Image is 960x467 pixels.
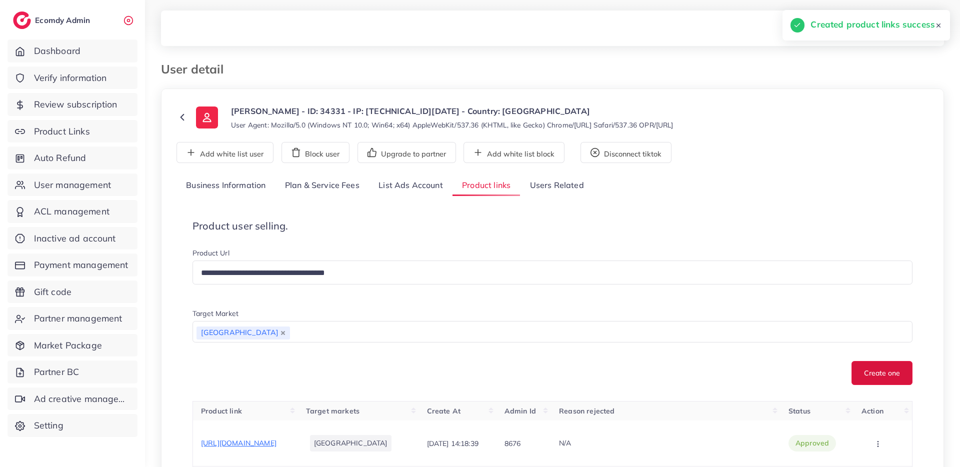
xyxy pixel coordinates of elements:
[13,11,92,29] a: logoEcomdy Admin
[504,437,521,449] p: 8676
[192,321,912,342] div: Search for option
[7,360,137,383] a: Partner BC
[201,406,242,415] span: Product link
[427,406,460,415] span: Create At
[34,285,71,298] span: Gift code
[7,66,137,89] a: Verify information
[192,220,912,232] h4: Product user selling.
[34,205,109,218] span: ACL management
[7,387,137,410] a: Ad creative management
[861,406,883,415] span: Action
[34,71,107,84] span: Verify information
[192,308,238,318] label: Target Market
[34,339,102,352] span: Market Package
[13,11,31,29] img: logo
[7,39,137,62] a: Dashboard
[7,414,137,437] a: Setting
[306,406,359,415] span: Target markets
[34,419,63,432] span: Setting
[559,438,571,447] span: N/A
[176,175,275,196] a: Business Information
[34,392,130,405] span: Ad creative management
[452,175,520,196] a: Product links
[196,326,290,339] span: [GEOGRAPHIC_DATA]
[34,151,86,164] span: Auto Refund
[281,142,349,163] button: Block user
[161,62,231,76] h3: User detail
[520,175,593,196] a: Users Related
[7,93,137,116] a: Review subscription
[788,406,810,415] span: Status
[231,105,673,117] p: [PERSON_NAME] - ID: 34331 - IP: [TECHNICAL_ID][DATE] - Country: [GEOGRAPHIC_DATA]
[369,175,452,196] a: List Ads Account
[7,334,137,357] a: Market Package
[34,312,122,325] span: Partner management
[275,175,369,196] a: Plan & Service Fees
[7,227,137,250] a: Inactive ad account
[280,330,285,335] button: Deselect Pakistan
[7,253,137,276] a: Payment management
[357,142,456,163] button: Upgrade to partner
[580,142,671,163] button: Disconnect tiktok
[810,18,935,31] h5: Created product links success
[231,120,673,130] small: User Agent: Mozilla/5.0 (Windows NT 10.0; Win64; x64) AppleWebKit/537.36 (KHTML, like Gecko) Chro...
[463,142,564,163] button: Add white list block
[34,98,117,111] span: Review subscription
[795,438,829,448] span: approved
[7,280,137,303] a: Gift code
[7,307,137,330] a: Partner management
[7,120,137,143] a: Product Links
[559,406,614,415] span: Reason rejected
[7,146,137,169] a: Auto Refund
[851,361,912,385] button: Create one
[34,44,80,57] span: Dashboard
[34,125,90,138] span: Product Links
[192,248,229,258] label: Product Url
[310,435,391,451] li: [GEOGRAPHIC_DATA]
[7,173,137,196] a: User management
[196,106,218,128] img: ic-user-info.36bf1079.svg
[504,406,536,415] span: Admin Id
[291,324,899,340] input: Search for option
[34,258,128,271] span: Payment management
[427,437,478,449] p: [DATE] 14:18:39
[7,200,137,223] a: ACL management
[34,232,116,245] span: Inactive ad account
[35,15,92,25] h2: Ecomdy Admin
[176,142,273,163] button: Add white list user
[201,438,276,447] span: [URL][DOMAIN_NAME]
[34,178,111,191] span: User management
[34,365,79,378] span: Partner BC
